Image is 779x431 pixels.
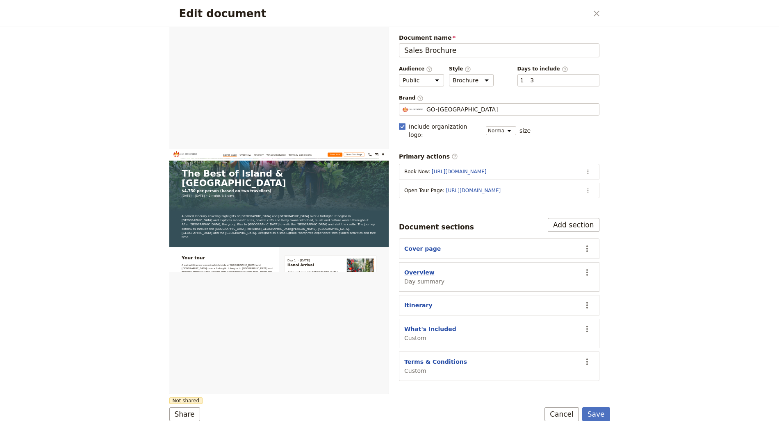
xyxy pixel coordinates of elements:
button: Terms & Conditions [404,358,467,366]
span: Style [449,66,494,73]
div: Document sections [399,222,474,232]
button: Download pdf [504,7,518,20]
span: Document name [399,34,599,42]
span: [DATE] – [DATE] [30,107,84,116]
span: Audience [399,66,444,73]
span: Day 1 [282,261,303,271]
span: A paired itinerary covering highlights of [GEOGRAPHIC_DATA] and [GEOGRAPHIC_DATA] over a fortnigh... [30,157,496,214]
span: ​ [417,95,424,101]
button: Actions [580,355,594,369]
span: ​ [426,66,433,72]
span: Hanoi Arrival [282,271,403,284]
button: Actions [580,265,594,279]
button: Actions [582,184,594,197]
input: Document name [399,43,599,57]
div: Book Now : [404,168,579,175]
button: What's Included [404,325,456,333]
button: Add section [548,218,599,232]
button: Close dialog [590,7,604,20]
span: [DATE] [312,261,336,271]
span: Custom [404,367,467,375]
button: Overview [404,268,435,277]
span: Your tour [30,254,85,266]
span: Not shared [169,397,203,404]
select: Audience​ [399,74,444,86]
span: Primary actions [399,152,458,161]
img: GO-INDOCHINE logo [10,5,82,19]
button: Actions [580,242,594,256]
span: Include organization logo : [409,122,481,139]
h1: The Best of Island & [GEOGRAPHIC_DATA] [30,47,495,93]
a: [URL][DOMAIN_NAME] [432,169,486,175]
button: Actions [580,298,594,312]
span: Days to include [517,66,599,73]
a: What's Included [232,8,278,19]
img: Profile [403,107,423,112]
a: Open Tour Page [417,9,467,18]
a: info@go-indochine.com [489,7,503,20]
button: Actions [582,166,594,178]
span: ​ [562,66,568,72]
button: Cancel [544,407,579,421]
span: Brand [399,95,599,102]
a: Itinerary [201,8,225,19]
p: $4,750 per person (based on two travellers) [30,94,495,107]
span: ​ [451,153,458,160]
span: 2 nights & 3 days [94,107,155,116]
button: Itinerary [404,301,433,309]
a: Overview [168,8,195,19]
select: Style​ [449,74,494,86]
button: Cover page [404,245,441,253]
span: ​ [465,66,471,72]
a: Book Now [379,9,414,18]
div: Open Tour Page : [404,187,579,194]
h2: Edit document [179,7,588,20]
span: GO-[GEOGRAPHIC_DATA] [426,105,498,113]
span: Day summary [404,277,444,286]
span: size [519,127,531,135]
span: A paired itinerary covering highlights of [GEOGRAPHIC_DATA] and [GEOGRAPHIC_DATA] over a fortnigh... [30,274,249,346]
button: 123456789 [473,7,487,20]
a: [URL][DOMAIN_NAME] [446,188,501,193]
a: Terms & Conditions [285,8,340,19]
div: Arrive and ease into [GEOGRAPHIC_DATA] [282,290,403,298]
button: Share [169,407,200,421]
span: Custom [404,334,456,342]
button: Actions [580,322,594,336]
button: Days to include​Clear input [520,76,534,84]
a: Cover page [128,8,161,19]
button: Save [582,407,610,421]
select: size [486,126,516,135]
